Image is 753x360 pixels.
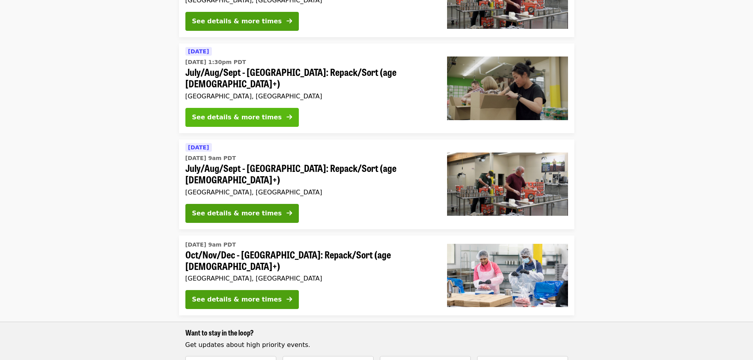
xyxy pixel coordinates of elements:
[179,139,574,229] a: See details for "July/Aug/Sept - Portland: Repack/Sort (age 16+)"
[287,113,292,121] i: arrow-right icon
[447,57,568,120] img: July/Aug/Sept - Portland: Repack/Sort (age 8+) organized by Oregon Food Bank
[188,48,209,55] span: [DATE]
[192,17,282,26] div: See details & more times
[287,296,292,303] i: arrow-right icon
[179,43,574,133] a: See details for "July/Aug/Sept - Portland: Repack/Sort (age 8+)"
[287,209,292,217] i: arrow-right icon
[192,209,282,218] div: See details & more times
[185,290,299,309] button: See details & more times
[447,153,568,216] img: July/Aug/Sept - Portland: Repack/Sort (age 16+) organized by Oregon Food Bank
[185,327,254,337] span: Want to stay in the loop?
[185,275,434,282] div: [GEOGRAPHIC_DATA], [GEOGRAPHIC_DATA]
[185,66,434,89] span: July/Aug/Sept - [GEOGRAPHIC_DATA]: Repack/Sort (age [DEMOGRAPHIC_DATA]+)
[185,162,434,185] span: July/Aug/Sept - [GEOGRAPHIC_DATA]: Repack/Sort (age [DEMOGRAPHIC_DATA]+)
[185,249,434,272] span: Oct/Nov/Dec - [GEOGRAPHIC_DATA]: Repack/Sort (age [DEMOGRAPHIC_DATA]+)
[185,154,236,162] time: [DATE] 9am PDT
[447,244,568,307] img: Oct/Nov/Dec - Beaverton: Repack/Sort (age 10+) organized by Oregon Food Bank
[192,113,282,122] div: See details & more times
[185,241,236,249] time: [DATE] 9am PDT
[185,204,299,223] button: See details & more times
[192,295,282,304] div: See details & more times
[185,92,434,100] div: [GEOGRAPHIC_DATA], [GEOGRAPHIC_DATA]
[185,12,299,31] button: See details & more times
[185,341,310,349] span: Get updates about high priority events.
[185,108,299,127] button: See details & more times
[185,58,246,66] time: [DATE] 1:30pm PDT
[188,144,209,151] span: [DATE]
[185,188,434,196] div: [GEOGRAPHIC_DATA], [GEOGRAPHIC_DATA]
[179,236,574,316] a: See details for "Oct/Nov/Dec - Beaverton: Repack/Sort (age 10+)"
[287,17,292,25] i: arrow-right icon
